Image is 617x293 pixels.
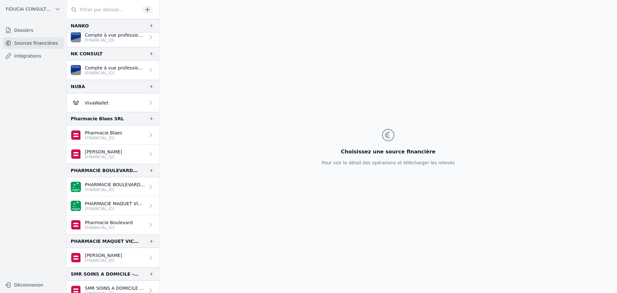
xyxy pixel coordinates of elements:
a: Intégrations [3,50,64,62]
a: [PERSON_NAME] [FINANCIAL_ID] [67,145,159,164]
img: VAN_BREDA_JVBABE22XXX.png [71,32,81,42]
p: [FINANCIAL_ID] [85,225,133,230]
p: Compte à vue professionnel [85,65,145,71]
a: PHARMACIE MAQUET VICTOIRE [FINANCIAL_ID] [67,197,159,215]
img: belfius-1.png [71,220,81,230]
div: NANKO [71,22,89,30]
p: [FINANCIAL_ID] [85,70,145,76]
p: [FINANCIAL_ID] [85,258,122,263]
p: [FINANCIAL_ID] [85,38,145,43]
input: Filtrer par dossier... [67,4,140,15]
a: Pharmacie Blaes [FINANCIAL_ID] [67,125,159,145]
div: NUBA [71,83,85,90]
div: NK CONSULT [71,50,103,58]
img: belfius-1.png [71,130,81,140]
a: VivaWallet [67,93,159,112]
div: SMR SOINS A DOMICILE - THUISZORG [71,270,139,278]
p: PHARMACIE MAQUET VICTOIRE [85,200,145,207]
a: Compte à vue professionnel [FINANCIAL_ID] [67,60,159,80]
span: FIDUCIA CONSULTING SRL [6,6,52,12]
div: Pharmacie Blaes SRL [71,115,124,123]
p: VivaWallet [85,100,108,106]
a: Sources financières [3,37,64,49]
img: BNP_BE_BUSINESS_GEBABEBB.png [71,182,81,192]
p: Pour voir le détail des opérations et télécharger les relevés [322,160,455,166]
div: PHARMACIE MAQUET VICTOIRE SRL [71,237,139,245]
a: Pharmacie Boulevard [FINANCIAL_ID] [67,215,159,234]
p: [FINANCIAL_ID] [85,154,122,160]
p: SMR SOINS A DOMICILE - THU [85,285,145,291]
p: [PERSON_NAME] [85,149,122,155]
p: [FINANCIAL_ID] [85,187,145,192]
a: Dossiers [3,24,64,36]
img: belfius-1.png [71,149,81,159]
p: [FINANCIAL_ID] [85,206,145,211]
p: [FINANCIAL_ID] [85,135,122,141]
img: BNP_BE_BUSINESS_GEBABEBB.png [71,201,81,211]
button: Déconnexion [3,280,64,290]
img: VAN_BREDA_JVBABE22XXX.png [71,65,81,75]
p: Pharmacie Blaes [85,130,122,136]
a: [PERSON_NAME] [FINANCIAL_ID] [67,248,159,267]
a: PHARMACIE BOULEVARD SPRL [FINANCIAL_ID] [67,177,159,197]
img: belfius-1.png [71,252,81,263]
p: [PERSON_NAME] [85,252,122,259]
img: Viva-Wallet.webp [71,97,81,108]
p: PHARMACIE BOULEVARD SPRL [85,181,145,188]
p: Pharmacie Boulevard [85,219,133,226]
p: Compte à vue professionnel [85,32,145,38]
button: FIDUCIA CONSULTING SRL [3,4,64,14]
a: Compte à vue professionnel [FINANCIAL_ID] [67,28,159,47]
h3: Choisissez une source financière [322,148,455,156]
div: PHARMACIE BOULEVARD SPRL [71,167,139,174]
